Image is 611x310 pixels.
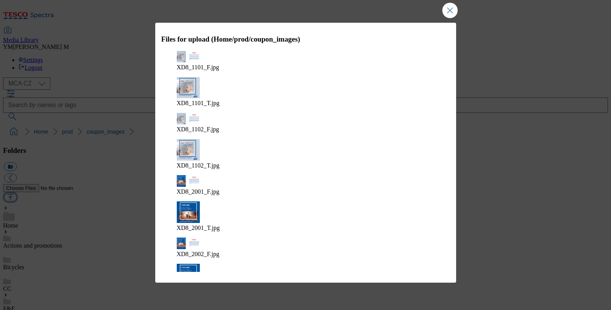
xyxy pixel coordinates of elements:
figcaption: XD8_2002_F.jpg [177,251,435,258]
img: preview [177,175,200,187]
img: preview [177,139,200,160]
figcaption: XD8_1102_T.jpg [177,162,435,169]
figcaption: XD8_2001_T.jpg [177,225,435,231]
h3: Files for upload (Home/prod/coupon_images) [161,35,450,44]
figcaption: XD8_1101_T.jpg [177,100,435,107]
img: preview [177,201,200,223]
img: preview [177,264,200,285]
img: preview [177,51,200,62]
figcaption: XD8_2001_F.jpg [177,188,435,195]
div: Modal [155,23,456,283]
img: preview [177,113,200,124]
figcaption: XD8_1101_F.jpg [177,64,435,71]
img: preview [177,77,200,98]
figcaption: XD8_1102_F.jpg [177,126,435,133]
img: preview [177,238,200,249]
button: Close Modal [442,3,458,18]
